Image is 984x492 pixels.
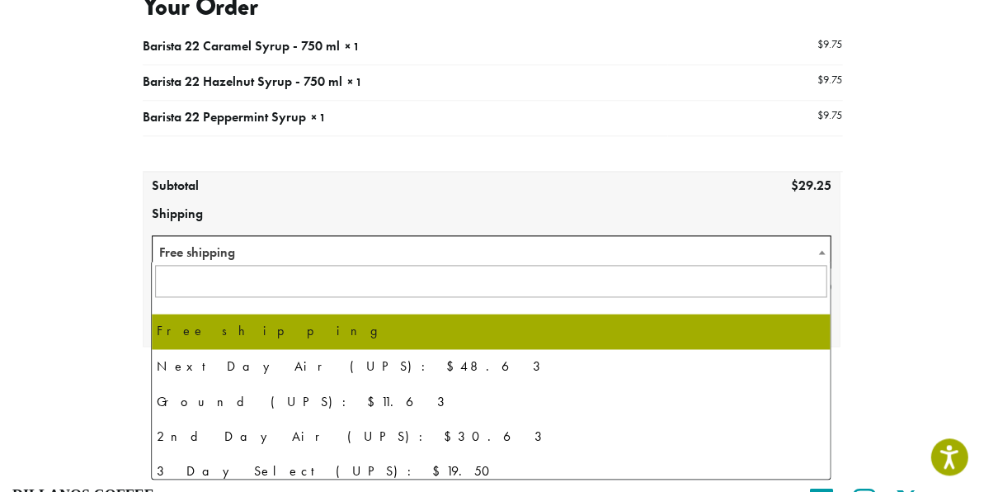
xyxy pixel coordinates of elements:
strong: × 1 [311,110,326,125]
strong: × 1 [345,39,360,54]
span: Barista 22 Hazelnut Syrup - 750 ml [143,73,342,90]
span: $ [790,177,798,194]
li: 3 Day Select (UPS): $19.50 [152,453,830,488]
strong: × 1 [347,74,362,89]
span: $ [817,73,823,87]
bdi: 9.75 [817,37,842,51]
span: Free shipping [152,235,831,268]
bdi: 9.75 [817,108,842,122]
span: $ [817,37,823,51]
li: 2nd Day Air (UPS): $30.63 [152,419,830,453]
span: Barista 22 Peppermint Syrup [143,108,306,125]
span: $ [817,108,823,122]
span: Barista 22 Caramel Syrup - 750 ml [143,37,340,54]
th: Total [144,302,283,334]
th: Tax [144,274,283,302]
span: Free shipping [153,236,831,268]
li: Next Day Air (UPS): $48.63 [152,349,830,384]
th: Subtotal [144,173,283,201]
bdi: 29.25 [790,177,831,194]
li: Ground (UPS): $11.63 [152,384,830,419]
bdi: 9.75 [817,73,842,87]
th: Shipping [144,201,840,229]
li: Free shipping [152,314,830,348]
